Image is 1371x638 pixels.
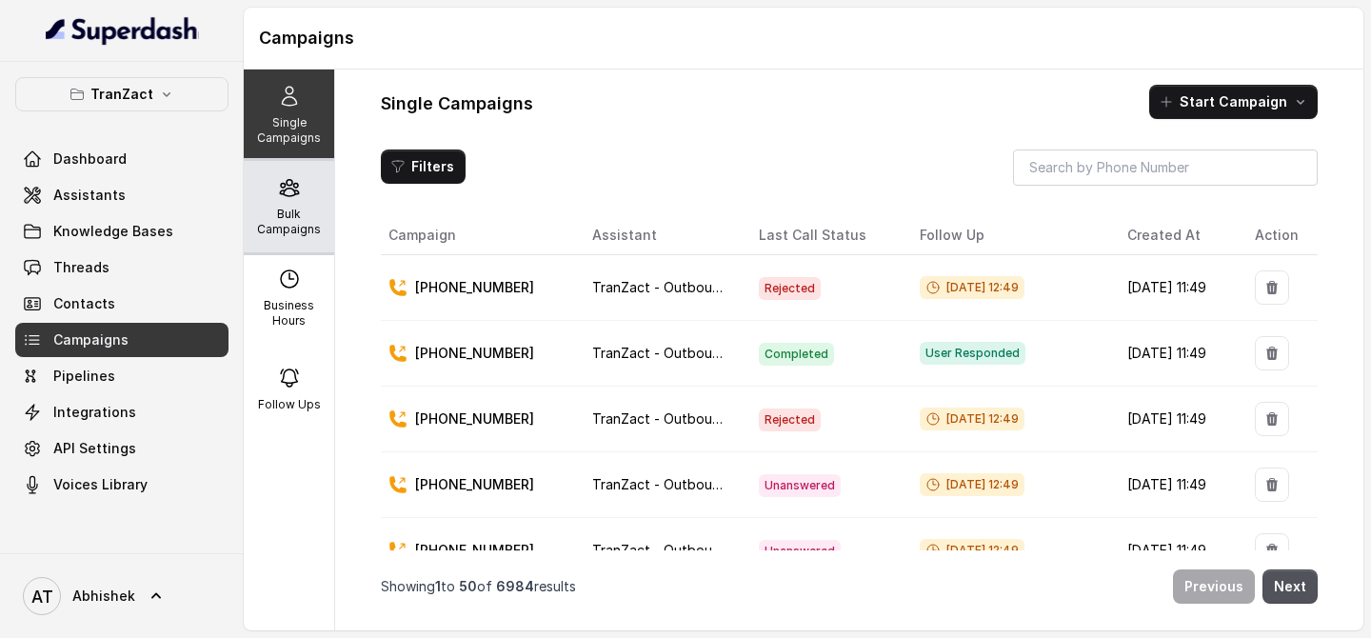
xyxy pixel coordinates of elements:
span: Assistants [53,186,126,205]
span: Unanswered [759,540,841,563]
th: Created At [1112,216,1240,255]
p: Follow Ups [258,397,321,412]
td: [DATE] 11:49 [1112,518,1240,584]
th: Last Call Status [744,216,904,255]
span: Voices Library [53,475,148,494]
p: Single Campaigns [251,115,327,146]
span: [DATE] 12:49 [920,539,1024,562]
p: TranZact [90,83,153,106]
span: [DATE] 12:49 [920,473,1024,496]
span: [DATE] 12:49 [920,276,1024,299]
td: [DATE] 11:49 [1112,452,1240,518]
span: Knowledge Bases [53,222,173,241]
input: Search by Phone Number [1013,150,1318,186]
span: Abhishek [72,587,135,606]
a: Pipelines [15,359,228,393]
p: [PHONE_NUMBER] [415,475,534,494]
a: Campaigns [15,323,228,357]
span: 6984 [496,578,534,594]
button: Next [1262,569,1318,604]
h1: Campaigns [259,23,1348,53]
a: Voices Library [15,468,228,502]
span: TranZact - Outbound Call Assistant [592,345,818,361]
th: Assistant [577,216,744,255]
span: Rejected [759,277,821,300]
span: 1 [435,578,441,594]
img: light.svg [46,15,199,46]
a: Assistants [15,178,228,212]
h1: Single Campaigns [381,89,533,119]
td: [DATE] 11:49 [1112,387,1240,452]
a: Threads [15,250,228,285]
span: Dashboard [53,150,127,169]
button: Filters [381,150,466,184]
a: API Settings [15,431,228,466]
span: Campaigns [53,330,129,349]
button: Previous [1173,569,1255,604]
p: [PHONE_NUMBER] [415,278,534,297]
p: [PHONE_NUMBER] [415,541,534,560]
th: Action [1240,216,1318,255]
span: TranZact - Outbound Call Assistant [592,279,818,295]
text: AT [31,587,53,607]
a: Knowledge Bases [15,214,228,249]
th: Follow Up [904,216,1112,255]
span: Unanswered [759,474,841,497]
span: Threads [53,258,109,277]
p: [PHONE_NUMBER] [415,409,534,429]
a: Dashboard [15,142,228,176]
span: TranZact - Outbound Call Assistant [592,542,818,558]
span: TranZact - Outbound Call Assistant [592,410,818,427]
nav: Pagination [381,558,1318,615]
a: Abhishek [15,569,228,623]
td: [DATE] 11:49 [1112,255,1240,321]
span: Rejected [759,409,821,431]
button: TranZact [15,77,228,111]
p: Bulk Campaigns [251,207,327,237]
p: Showing to of results [381,577,576,596]
th: Campaign [381,216,577,255]
span: TranZact - Outbound Call Assistant [592,476,818,492]
span: Integrations [53,403,136,422]
span: Completed [759,343,834,366]
span: 50 [459,578,477,594]
span: User Responded [920,342,1025,365]
span: Contacts [53,294,115,313]
td: [DATE] 11:49 [1112,321,1240,387]
span: API Settings [53,439,136,458]
button: Start Campaign [1149,85,1318,119]
a: Integrations [15,395,228,429]
a: Contacts [15,287,228,321]
span: [DATE] 12:49 [920,408,1024,430]
p: Business Hours [251,298,327,329]
span: Pipelines [53,367,115,386]
p: [PHONE_NUMBER] [415,344,534,363]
